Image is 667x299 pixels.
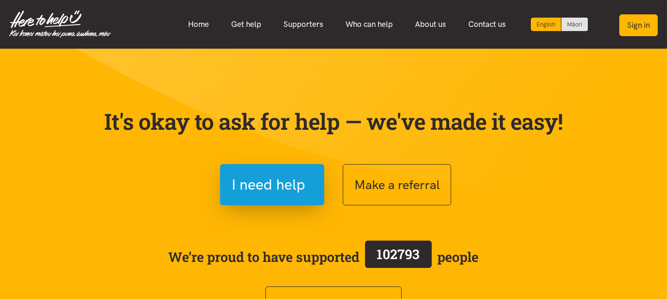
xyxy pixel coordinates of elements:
[359,239,437,275] a: 102793
[404,14,457,34] a: About us
[334,14,404,34] a: Who can help
[561,18,588,31] a: Switch to Te Reo Māori
[9,10,111,38] img: Home
[168,239,478,275] span: We’re proud to have supported people
[272,14,334,34] a: Supporters
[220,14,272,34] a: Get help
[102,108,565,135] p: It's okay to ask for help — we've made it easy!
[343,164,451,205] button: Make a referral
[220,164,324,205] button: I need help
[177,14,220,34] a: Home
[619,14,658,36] button: Sign in
[457,14,517,34] a: Contact us
[377,245,420,263] span: 102793
[232,173,305,197] span: I need help
[531,18,561,31] div: Current language
[531,18,588,31] div: Language toggle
